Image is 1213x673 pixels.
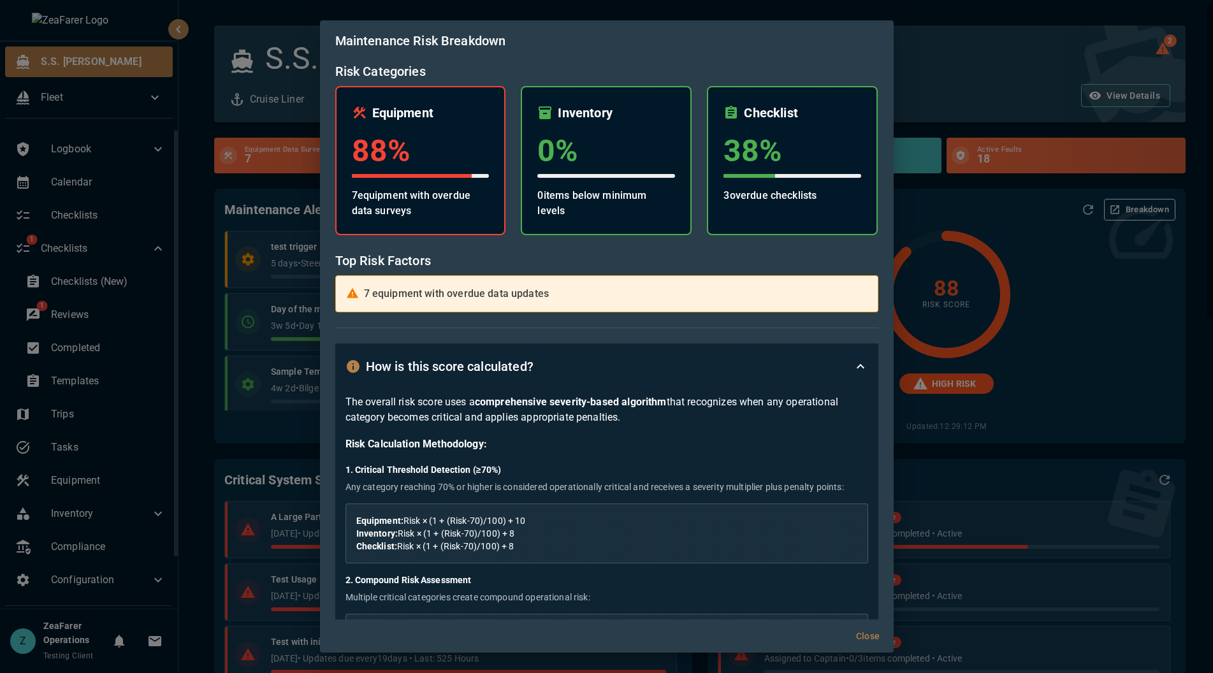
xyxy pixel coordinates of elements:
[345,481,868,493] p: Any category reaching 70% or higher is considered operationally critical and receives a severity ...
[335,61,878,82] h6: Risk Categories
[352,133,490,169] h3: 88 %
[723,133,861,169] h3: 38 %
[335,344,878,389] div: How is this score calculated?
[352,188,490,219] p: 7 equipment with overdue data surveys
[372,103,433,123] h6: Equipment
[345,463,868,477] h6: 1. Critical Threshold Detection (≥70%)
[723,188,861,203] p: 3 overdue checklists
[345,435,868,453] h6: Risk Calculation Methodology:
[345,394,868,425] p: The overall risk score uses a that recognizes when any operational category becomes critical and ...
[356,516,404,526] strong: Equipment:
[345,591,868,604] p: Multiple critical categories create compound operational risk:
[848,625,889,648] button: Close
[335,31,878,51] h6: Maintenance Risk Breakdown
[364,286,549,301] p: 7 equipment with overdue data updates
[537,133,675,169] h3: 0 %
[356,528,398,539] strong: Inventory:
[475,396,667,408] strong: comprehensive severity-based algorithm
[335,250,878,271] h6: Top Risk Factors
[537,188,675,219] p: 0 items below minimum levels
[345,574,868,588] h6: 2. Compound Risk Assessment
[558,103,612,123] h6: Inventory
[356,514,857,553] p: Risk × (1 + (Risk-70)/100) + 10 Risk × (1 + (Risk-70)/100) + 8 Risk × (1 + (Risk-70)/100) + 8
[356,541,398,551] strong: Checklist:
[366,356,534,377] h6: How is this score calculated?
[744,103,797,123] h6: Checklist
